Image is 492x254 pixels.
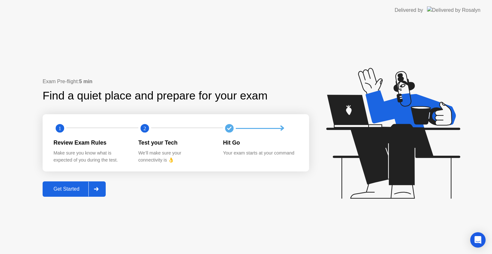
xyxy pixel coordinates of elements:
[470,232,486,248] div: Open Intercom Messenger
[143,125,146,131] text: 2
[43,181,106,197] button: Get Started
[138,150,213,163] div: We’ll make sure your connectivity is 👌
[138,139,213,147] div: Test your Tech
[43,87,268,104] div: Find a quiet place and prepare for your exam
[59,125,61,131] text: 1
[427,6,480,14] img: Delivered by Rosalyn
[223,150,298,157] div: Your exam starts at your command
[45,186,88,192] div: Get Started
[53,150,128,163] div: Make sure you know what is expected of you during the test.
[223,139,298,147] div: Hit Go
[79,79,93,84] b: 5 min
[43,78,309,85] div: Exam Pre-flight:
[395,6,423,14] div: Delivered by
[53,139,128,147] div: Review Exam Rules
